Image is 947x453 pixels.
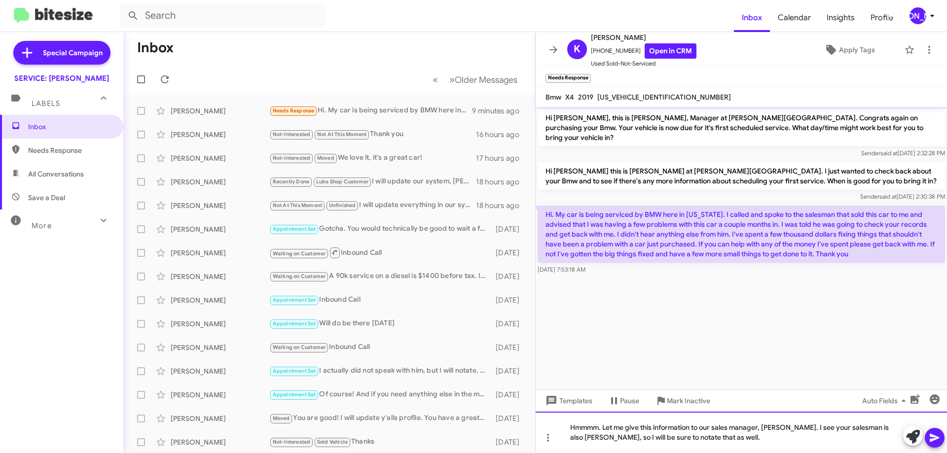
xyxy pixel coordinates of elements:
div: [PERSON_NAME] [171,437,269,447]
div: A 90k service on a diesel is $1400 before tax. It includes: oil change, wiper blades, cabin & eng... [269,271,491,282]
div: Thank you [269,129,476,140]
div: 18 hours ago [476,177,527,187]
p: Hi [PERSON_NAME] this is [PERSON_NAME] at [PERSON_NAME][GEOGRAPHIC_DATA]. I just wanted to check ... [538,162,945,190]
div: Inbound Call [269,342,491,353]
span: Not At This Moment [273,202,323,209]
div: [DATE] [491,319,527,329]
div: [PERSON_NAME] [171,224,269,234]
span: Appointment Set [273,297,316,303]
span: [PERSON_NAME] [591,32,696,43]
div: Will do be there [DATE] [269,318,491,329]
button: Apply Tags [799,41,900,59]
div: [DATE] [491,437,527,447]
span: Sender [DATE] 2:30:38 PM [860,193,945,200]
span: Moved [273,415,290,421]
span: Inbox [734,3,770,32]
span: Appointment Set [273,226,316,232]
div: [DATE] [491,414,527,423]
button: Next [443,70,523,90]
div: Inbound Call [269,246,491,259]
span: Appointment Set [273,368,316,374]
span: Used Sold-Not-Serviced [591,59,696,69]
div: 16 hours ago [476,130,527,139]
div: Gotcha. You would technically be good to wait a few thousand miles if you wanted to for the oil c... [269,223,491,235]
span: Apply Tags [839,41,875,59]
div: [PERSON_NAME] [171,390,269,400]
h1: Inbox [137,40,174,56]
div: You are good! I will update y'alls profile. You have a great rest of your day and keep enjoying t... [269,413,491,424]
button: Templates [536,392,600,410]
div: I will update everything in our system, [PERSON_NAME]. Thank you for letting me know and have a g... [269,200,476,211]
div: [PERSON_NAME] [171,153,269,163]
span: Waiting on Customer [273,344,326,350]
span: Sender [DATE] 2:32:28 PM [861,149,945,157]
span: Sold Vehicle [317,439,348,445]
a: Calendar [770,3,819,32]
span: [DATE] 7:53:18 AM [538,266,585,273]
span: Pause [620,392,639,410]
div: [PERSON_NAME] [171,130,269,139]
a: Open in CRM [645,43,696,59]
div: SERVICE: [PERSON_NAME] [14,73,109,83]
div: [PERSON_NAME] [171,177,269,187]
div: Hi. My car is being serviced by BMW here in [US_STATE]. I called and spoke to the salesman that s... [269,105,472,116]
span: More [32,221,52,230]
div: Thanks [269,436,491,448]
div: [PERSON_NAME] [171,201,269,210]
div: [PERSON_NAME] [171,414,269,423]
span: » [449,73,455,86]
span: Templates [544,392,592,410]
span: Waiting on Customer [273,250,326,257]
span: Special Campaign [43,48,103,58]
a: Insights [819,3,863,32]
p: Hi. My car is being serviced by BMW here in [US_STATE]. I called and spoke to the salesman that s... [538,206,945,263]
span: X4 [565,93,574,102]
div: I will update our system, [PERSON_NAME]. Please feel free to reach out to us with any of your fut... [269,176,476,187]
div: [DATE] [491,272,527,281]
div: [PERSON_NAME] [171,248,269,258]
span: All Conversations [28,169,84,179]
span: Moved [317,155,334,161]
span: said at [879,193,897,200]
div: We love it, it's a great car! [269,152,476,164]
input: Search [119,4,327,28]
span: Not At This Moment [317,131,367,138]
nav: Page navigation example [427,70,523,90]
div: [DATE] [491,248,527,258]
span: said at [880,149,898,157]
div: [PERSON_NAME] [171,106,269,116]
span: Unfinished [329,202,356,209]
span: Inbox [28,122,112,132]
div: [PERSON_NAME] [171,319,269,329]
button: Previous [427,70,444,90]
span: Not-Interested [273,439,311,445]
span: [US_VEHICLE_IDENTIFICATION_NUMBER] [597,93,731,102]
p: Hi [PERSON_NAME], this is [PERSON_NAME], Manager at [PERSON_NAME][GEOGRAPHIC_DATA]. Congrats agai... [538,109,945,146]
button: Pause [600,392,647,410]
div: [DATE] [491,343,527,352]
span: 2019 [578,93,593,102]
div: I actually did not speak with him, but I will notate. Thank you, [PERSON_NAME]. Have a great rest... [269,365,491,377]
div: 18 hours ago [476,201,527,210]
span: Appointment Set [273,391,316,398]
span: Auto Fields [862,392,910,410]
div: Hmmmm. Let me give this information to our sales manager, [PERSON_NAME]. I see your salesman is a... [536,412,947,453]
div: [PERSON_NAME] [171,295,269,305]
span: Needs Response [273,107,315,114]
div: [PERSON_NAME] [910,7,926,24]
span: [PHONE_NUMBER] [591,43,696,59]
div: 17 hours ago [476,153,527,163]
span: Recently Done [273,178,310,185]
span: Appointment Set [273,320,316,327]
div: [PERSON_NAME] [171,272,269,281]
a: Profile [863,3,901,32]
span: Not-Interested [273,131,311,138]
div: [DATE] [491,295,527,305]
span: Not-Interested [273,155,311,161]
div: [DATE] [491,224,527,234]
small: Needs Response [546,74,591,83]
span: Needs Response [28,145,112,155]
button: Auto Fields [854,392,917,410]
